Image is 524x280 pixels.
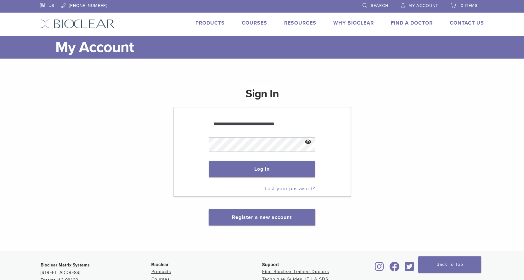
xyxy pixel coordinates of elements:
[403,266,416,272] a: Bioclear
[262,269,329,274] a: Find Bioclear Trained Doctors
[301,134,315,150] button: Show password
[209,209,315,226] button: Register a new account
[265,186,315,192] a: Lost your password?
[371,3,388,8] span: Search
[333,20,374,26] a: Why Bioclear
[151,262,169,267] span: Bioclear
[262,262,279,267] span: Support
[373,266,386,272] a: Bioclear
[232,214,292,220] a: Register a new account
[245,86,279,106] h1: Sign In
[242,20,267,26] a: Courses
[418,256,481,273] a: Back To Top
[195,20,225,26] a: Products
[284,20,316,26] a: Resources
[40,19,115,28] img: Bioclear
[450,20,484,26] a: Contact Us
[41,262,90,268] strong: Bioclear Matrix Systems
[408,3,438,8] span: My Account
[387,266,402,272] a: Bioclear
[391,20,433,26] a: Find A Doctor
[151,269,171,274] a: Products
[209,161,315,177] button: Log in
[461,3,478,8] span: 0 items
[55,36,484,59] h1: My Account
